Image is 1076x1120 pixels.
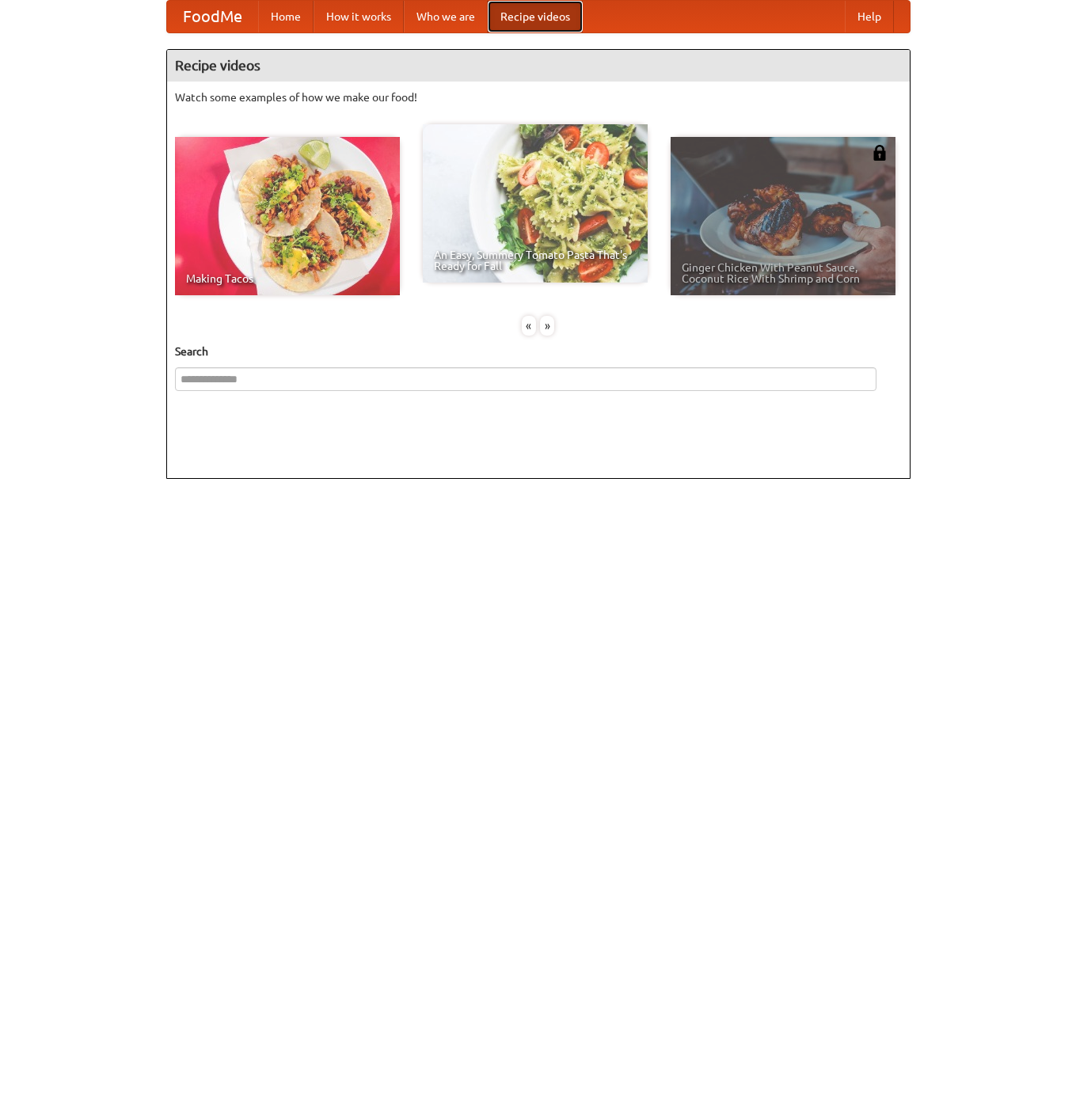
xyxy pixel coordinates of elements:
a: How it works [314,1,404,32]
h5: Search [175,344,902,359]
div: « [522,316,536,336]
a: Who we are [404,1,488,32]
a: An Easy, Summery Tomato Pasta That's Ready for Fall [423,124,648,283]
a: Help [845,1,894,32]
div: » [540,316,554,336]
span: Making Tacos [186,273,389,284]
a: FoodMe [167,1,258,32]
a: Home [258,1,314,32]
p: Watch some examples of how we make our food! [175,89,902,105]
h4: Recipe videos [167,50,910,82]
a: Making Tacos [175,137,400,295]
span: An Easy, Summery Tomato Pasta That's Ready for Fall [434,249,637,271]
a: Recipe videos [488,1,583,32]
img: 483408.png [872,145,888,161]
